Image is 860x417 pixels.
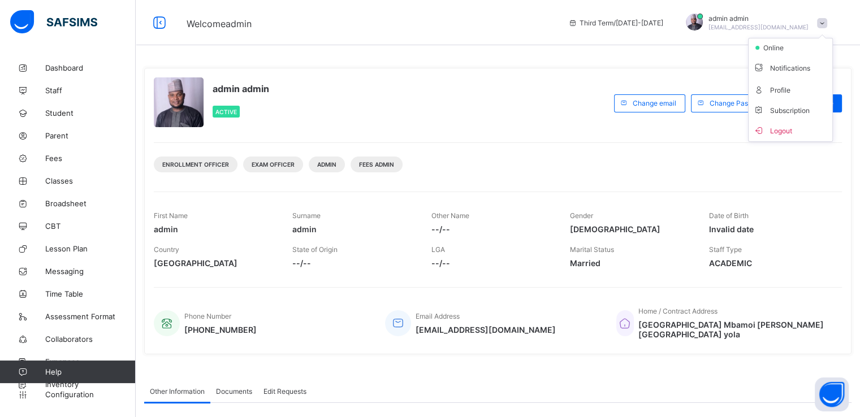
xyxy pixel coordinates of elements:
span: admin [292,224,414,234]
span: Student [45,108,136,118]
span: State of Origin [292,245,338,254]
span: --/-- [292,258,414,268]
span: [PHONE_NUMBER] [184,325,257,335]
span: Married [570,258,692,268]
span: Classes [45,176,136,185]
span: Broadsheet [45,199,136,208]
span: online [762,44,790,52]
div: adminadmin [675,14,833,32]
span: Documents [216,387,252,396]
span: Staff [45,86,136,95]
button: Open asap [815,377,849,411]
span: Dashboard [45,63,136,72]
span: Profile [753,83,828,96]
span: Welcome admin [187,18,252,29]
span: First Name [154,211,188,220]
span: Notifications [753,61,828,74]
span: Configuration [45,390,135,399]
li: dropdown-list-item-buttom-7 [749,119,832,141]
span: Help [45,367,135,376]
span: admin admin [213,83,269,94]
span: [DEMOGRAPHIC_DATA] [570,224,692,234]
span: Phone Number [184,312,231,320]
span: Change email [633,99,676,107]
span: Enrollment Officer [162,161,229,168]
span: Email Address [416,312,460,320]
span: Marital Status [570,245,614,254]
span: Time Table [45,289,136,298]
span: Active [215,108,237,115]
span: CBT [45,221,136,231]
span: Collaborators [45,335,136,344]
span: Edit Requests [263,387,306,396]
span: Fees Admin [359,161,394,168]
span: Other Name [431,211,469,220]
span: [GEOGRAPHIC_DATA] Mbamoi [PERSON_NAME] [GEOGRAPHIC_DATA] yola [638,320,831,339]
span: Exam Officer [252,161,295,168]
span: Lesson Plan [45,244,136,253]
span: Expenses [45,357,136,366]
span: --/-- [431,224,553,234]
img: safsims [10,10,97,34]
span: Assessment Format [45,312,136,321]
span: Surname [292,211,321,220]
span: Fees [45,154,136,163]
span: Subscription [753,106,810,115]
span: Change Password [710,99,767,107]
span: Messaging [45,267,136,276]
span: Staff Type [709,245,742,254]
span: admin [154,224,275,234]
li: dropdown-list-item-null-2 [749,38,832,57]
li: dropdown-list-item-text-3 [749,57,832,79]
li: dropdown-list-item-text-4 [749,79,832,101]
span: Gender [570,211,593,220]
span: [EMAIL_ADDRESS][DOMAIN_NAME] [416,325,556,335]
span: Parent [45,131,136,140]
span: [GEOGRAPHIC_DATA] [154,258,275,268]
span: Date of Birth [709,211,749,220]
span: Logout [753,124,828,137]
span: LGA [431,245,445,254]
span: Admin [317,161,336,168]
span: --/-- [431,258,553,268]
span: session/term information [568,19,663,27]
span: [EMAIL_ADDRESS][DOMAIN_NAME] [708,24,809,31]
span: Home / Contract Address [638,307,718,315]
span: Country [154,245,179,254]
span: Invalid date [709,224,831,234]
span: Other Information [150,387,205,396]
li: dropdown-list-item-null-6 [749,101,832,119]
span: admin admin [708,14,809,23]
span: ACADEMIC [709,258,831,268]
